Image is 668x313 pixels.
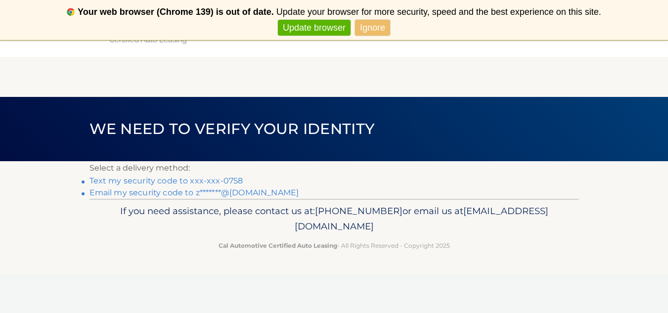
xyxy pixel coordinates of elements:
a: Email my security code to z*******@[DOMAIN_NAME] [89,188,299,197]
a: Ignore [355,20,390,36]
span: [PHONE_NUMBER] [315,205,402,217]
span: Update your browser for more security, speed and the best experience on this site. [276,7,601,17]
p: If you need assistance, please contact us at: or email us at [96,203,573,235]
p: - All Rights Reserved - Copyright 2025 [96,240,573,251]
span: We need to verify your identity [89,120,375,138]
b: Your web browser (Chrome 139) is out of date. [78,7,274,17]
a: Text my security code to xxx-xxx-0758 [89,176,243,185]
strong: Cal Automotive Certified Auto Leasing [219,242,337,249]
p: Select a delivery method: [89,161,579,175]
a: Update browser [278,20,351,36]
